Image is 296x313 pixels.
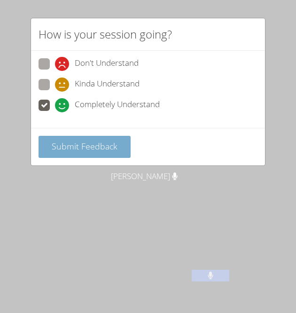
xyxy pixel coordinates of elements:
h2: How is your session going? [39,26,172,43]
span: Don't Understand [75,57,139,71]
span: Completely Understand [75,98,160,112]
span: Submit Feedback [52,141,117,152]
span: Kinda Understand [75,78,140,92]
button: Submit Feedback [39,136,131,158]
